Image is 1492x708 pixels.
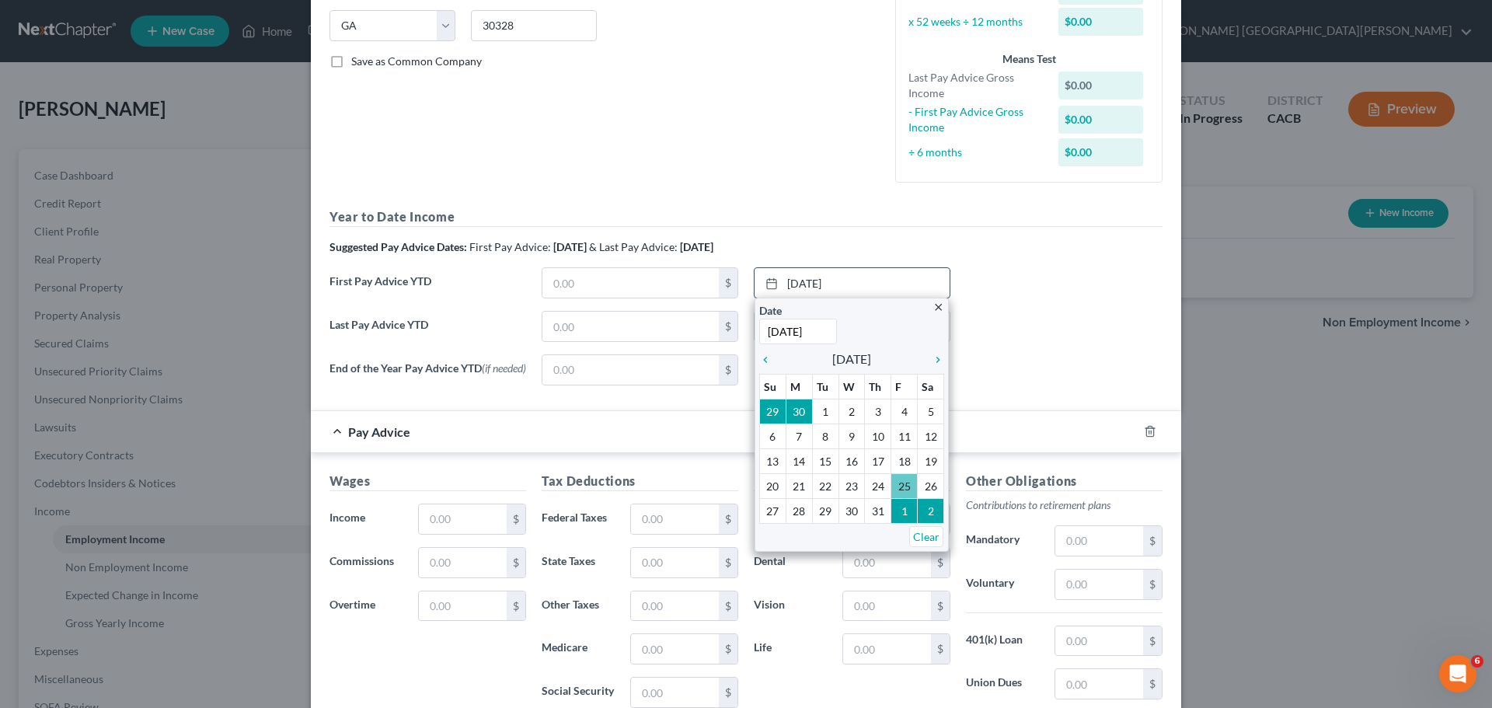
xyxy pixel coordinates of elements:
[1058,106,1144,134] div: $0.00
[958,569,1047,600] label: Voluntary
[631,548,719,577] input: 0.00
[932,302,944,313] i: close
[419,548,507,577] input: 0.00
[924,350,944,368] a: chevron_right
[507,591,525,621] div: $
[838,499,865,524] td: 30
[719,355,737,385] div: $
[754,472,950,491] h5: Insurance Deductions
[786,399,812,424] td: 30
[918,499,944,524] td: 2
[759,302,782,319] label: Date
[1143,626,1162,656] div: $
[931,548,950,577] div: $
[891,474,918,499] td: 25
[471,10,597,41] input: Enter zip...
[746,633,835,664] label: Life
[918,375,944,399] th: Sa
[631,591,719,621] input: 0.00
[891,375,918,399] th: F
[534,633,622,664] label: Medicare
[812,474,838,499] td: 22
[760,424,786,449] td: 6
[838,474,865,499] td: 23
[542,312,719,341] input: 0.00
[932,298,944,316] a: close
[329,240,467,253] strong: Suggested Pay Advice Dates:
[901,70,1051,101] div: Last Pay Advice Gross Income
[786,449,812,474] td: 14
[746,547,835,578] label: Dental
[719,268,737,298] div: $
[918,474,944,499] td: 26
[631,678,719,707] input: 0.00
[760,474,786,499] td: 20
[746,504,835,535] label: Medical
[542,472,738,491] h5: Tax Deductions
[901,145,1051,160] div: ÷ 6 months
[838,375,865,399] th: W
[329,208,1163,227] h5: Year to Date Income
[786,424,812,449] td: 7
[891,499,918,524] td: 1
[891,399,918,424] td: 4
[908,51,1149,67] div: Means Test
[1143,570,1162,599] div: $
[909,526,943,547] a: Clear
[419,591,507,621] input: 0.00
[865,474,891,499] td: 24
[351,54,482,68] span: Save as Common Company
[918,399,944,424] td: 5
[838,424,865,449] td: 9
[865,399,891,424] td: 3
[918,424,944,449] td: 12
[534,504,622,535] label: Federal Taxes
[348,424,410,439] span: Pay Advice
[812,449,838,474] td: 15
[918,449,944,474] td: 19
[865,375,891,399] th: Th
[891,424,918,449] td: 11
[931,591,950,621] div: $
[1143,526,1162,556] div: $
[1143,669,1162,699] div: $
[812,424,838,449] td: 8
[958,525,1047,556] label: Mandatory
[1058,138,1144,166] div: $0.00
[901,14,1051,30] div: x 52 weeks ÷ 12 months
[1055,570,1143,599] input: 0.00
[589,240,678,253] span: & Last Pay Advice:
[843,634,931,664] input: 0.00
[755,268,950,298] a: [DATE]
[1058,71,1144,99] div: $0.00
[760,449,786,474] td: 13
[542,355,719,385] input: 0.00
[322,311,534,354] label: Last Pay Advice YTD
[901,104,1051,135] div: - First Pay Advice Gross Income
[534,547,622,578] label: State Taxes
[719,504,737,534] div: $
[719,678,737,707] div: $
[760,375,786,399] th: Su
[322,547,410,578] label: Commissions
[680,240,713,253] strong: [DATE]
[838,399,865,424] td: 2
[1055,626,1143,656] input: 0.00
[719,312,737,341] div: $
[719,634,737,664] div: $
[329,511,365,524] span: Income
[746,591,835,622] label: Vision
[322,267,534,311] label: First Pay Advice YTD
[1058,8,1144,36] div: $0.00
[931,634,950,664] div: $
[542,268,719,298] input: 0.00
[812,499,838,524] td: 29
[719,548,737,577] div: $
[786,499,812,524] td: 28
[865,449,891,474] td: 17
[966,497,1163,513] p: Contributions to retirement plans
[760,499,786,524] td: 27
[759,350,779,368] a: chevron_left
[553,240,587,253] strong: [DATE]
[843,591,931,621] input: 0.00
